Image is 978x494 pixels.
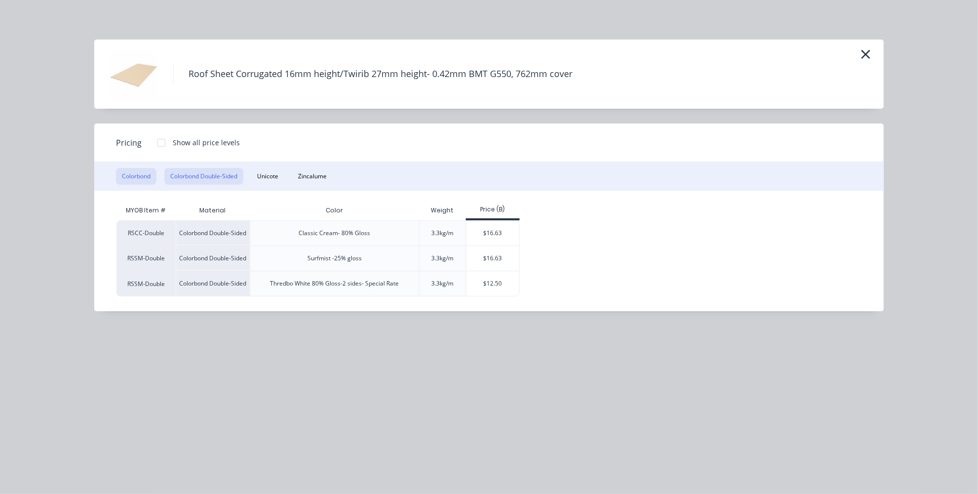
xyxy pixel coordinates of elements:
span: Pricing [116,137,142,149]
div: $16.63 [466,246,519,271]
img: Roof Sheet Corrugated 16mm height/Twirib 27mm height- 0.42mm BMT G550, 762mm cover [109,49,158,99]
div: Surfmist -25% gloss [307,254,362,263]
div: $16.63 [466,221,519,246]
button: Colorbond [116,168,156,185]
div: Thredbo White 80% Gloss-2 sides- Special Rate [270,279,399,288]
h4: Roof Sheet Corrugated 16mm height/Twirib 27mm height- 0.42mm BMT G550, 762mm cover [173,65,587,83]
div: 3.3kg/m [431,229,453,238]
div: 3.3kg/m [431,254,453,263]
div: Colorbond Double-Sided [176,271,250,296]
div: Colorbond Double-Sided [176,246,250,271]
div: Price (B) [466,205,520,214]
div: Material [176,201,250,220]
div: 3.3kg/m [431,279,453,288]
div: Weight [423,198,461,223]
div: RSSM-Double [116,246,176,271]
div: Classic Cream- 80% Gloss [299,229,370,238]
button: Zincalume [292,168,333,185]
div: Colorbond Double-Sided [176,220,250,246]
div: $12.50 [466,271,519,296]
div: Color [318,198,351,223]
div: Show all price levels [173,137,240,148]
button: Unicote [251,168,284,185]
div: RSCC-Double [116,220,176,246]
div: RSSM-Double [116,271,176,296]
button: Colorbond Double-Sided [164,168,243,185]
div: MYOB Item # [116,201,176,220]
